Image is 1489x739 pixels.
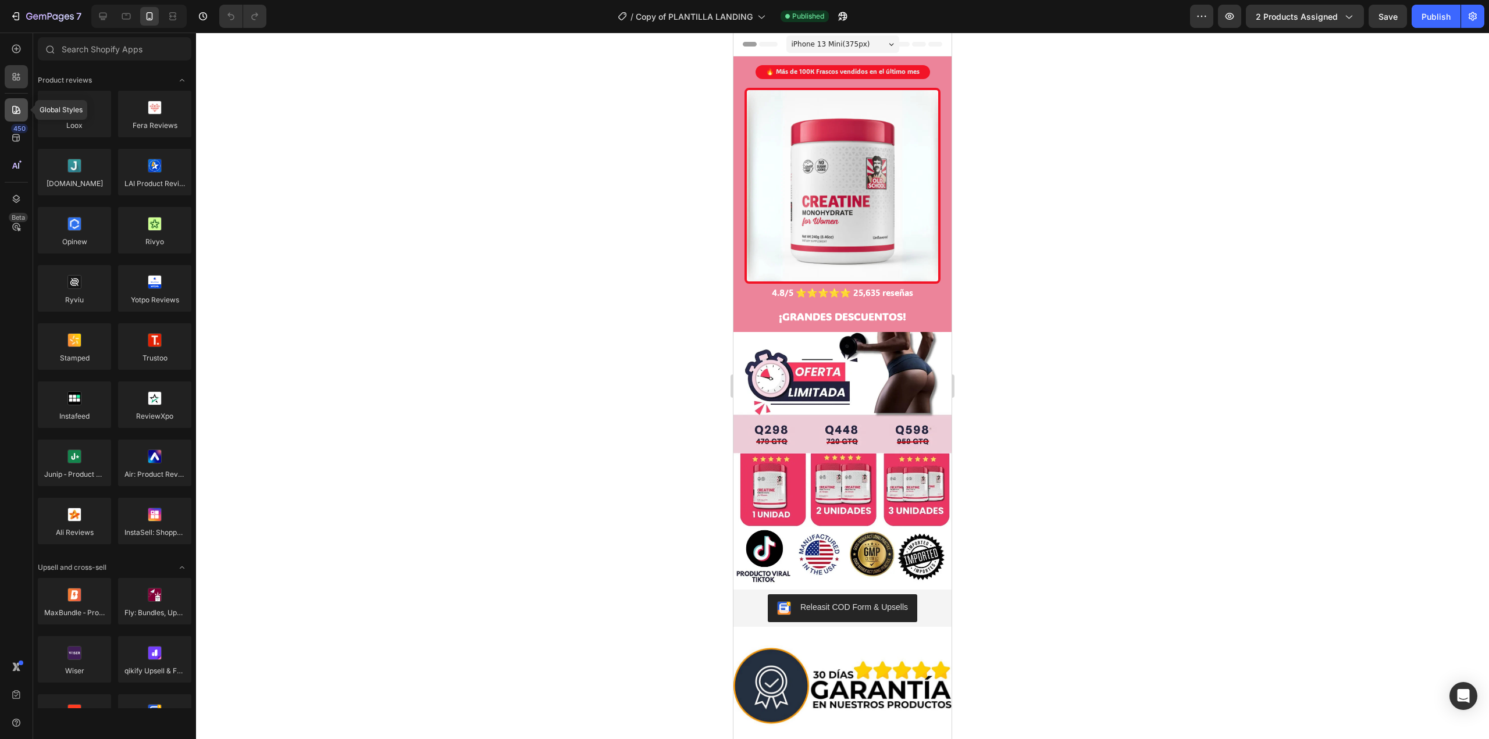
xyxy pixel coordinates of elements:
[219,5,266,28] div: Undo/Redo
[1256,10,1338,23] span: 2 products assigned
[173,71,191,90] span: Toggle open
[38,562,106,573] span: Upsell and cross-sell
[38,37,191,60] input: Search Shopify Apps
[38,75,92,85] span: Product reviews
[173,558,191,577] span: Toggle open
[1449,682,1477,710] div: Open Intercom Messenger
[1369,5,1407,28] button: Save
[1422,10,1451,23] div: Publish
[9,213,28,222] div: Beta
[636,10,753,23] span: Copy of PLANTILLA LANDING
[11,124,28,133] div: 450
[733,33,952,739] iframe: Design area
[792,11,824,22] span: Published
[1378,12,1398,22] span: Save
[1246,5,1364,28] button: 2 products assigned
[1412,5,1460,28] button: Publish
[5,5,87,28] button: 7
[630,10,633,23] span: /
[76,9,81,23] p: 7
